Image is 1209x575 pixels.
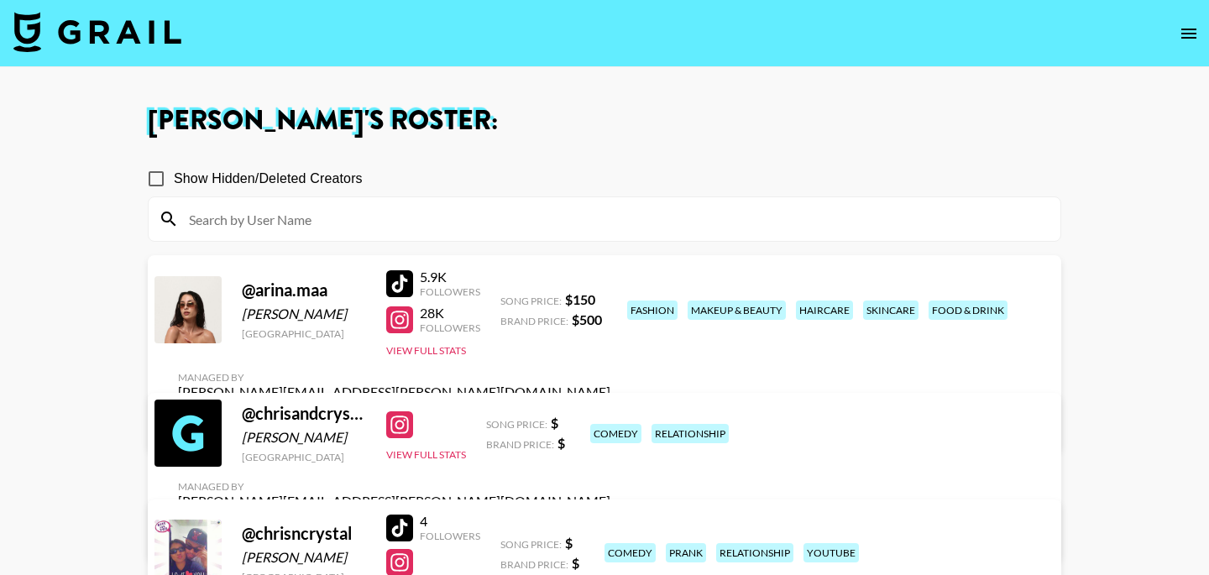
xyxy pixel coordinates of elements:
div: relationship [652,424,729,443]
div: @ chrisandcrystal14 [242,403,366,424]
h1: [PERSON_NAME] 's Roster: [148,107,1061,134]
strong: $ [557,435,565,451]
div: [PERSON_NAME] [242,306,366,322]
img: Grail Talent [13,12,181,52]
div: Followers [420,321,480,334]
span: Song Price: [500,295,562,307]
div: comedy [590,424,641,443]
input: Search by User Name [179,206,1050,233]
div: skincare [863,301,919,320]
div: haircare [796,301,853,320]
strong: $ [565,535,573,551]
div: 28K [420,305,480,321]
span: Show Hidden/Deleted Creators [174,169,363,189]
button: View Full Stats [386,448,466,461]
div: [PERSON_NAME][EMAIL_ADDRESS][PERSON_NAME][DOMAIN_NAME] [178,493,610,510]
div: [PERSON_NAME] [242,549,366,566]
div: Managed By [178,480,610,493]
div: food & drink [929,301,1007,320]
span: Brand Price: [500,558,568,571]
div: comedy [604,543,656,562]
strong: $ 150 [565,291,595,307]
div: [PERSON_NAME][EMAIL_ADDRESS][PERSON_NAME][DOMAIN_NAME] [178,384,610,400]
div: Managed By [178,371,610,384]
div: prank [666,543,706,562]
div: [PERSON_NAME] [242,429,366,446]
div: [GEOGRAPHIC_DATA] [242,327,366,340]
div: youtube [803,543,859,562]
button: View Full Stats [386,344,466,357]
button: open drawer [1172,17,1206,50]
div: Followers [420,285,480,298]
div: @ chrisncrystal [242,523,366,544]
div: [GEOGRAPHIC_DATA] [242,451,366,463]
span: Brand Price: [500,315,568,327]
div: @ arina.maa [242,280,366,301]
div: relationship [716,543,793,562]
span: Brand Price: [486,438,554,451]
strong: $ [551,415,558,431]
strong: $ [572,555,579,571]
div: Followers [420,530,480,542]
span: Song Price: [486,418,547,431]
strong: $ 500 [572,311,602,327]
div: 5.9K [420,269,480,285]
span: Song Price: [500,538,562,551]
div: 4 [420,513,480,530]
div: fashion [627,301,678,320]
div: makeup & beauty [688,301,786,320]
